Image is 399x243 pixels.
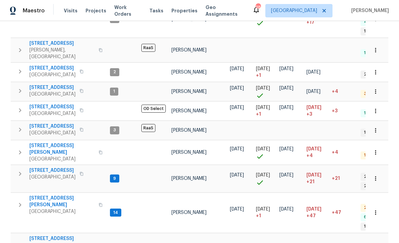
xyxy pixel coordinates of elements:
[171,7,197,14] span: Properties
[171,48,207,52] span: [PERSON_NAME]
[171,176,207,181] span: [PERSON_NAME]
[256,4,260,11] div: 38
[230,173,244,177] span: [DATE]
[361,174,377,179] span: 2 WIP
[256,72,261,79] span: + 1
[256,67,270,71] span: [DATE]
[279,147,293,151] span: [DATE]
[171,70,207,75] span: [PERSON_NAME]
[279,86,293,91] span: [DATE]
[29,142,95,156] span: [STREET_ADDRESS][PERSON_NAME]
[279,67,293,71] span: [DATE]
[171,128,207,133] span: [PERSON_NAME]
[361,224,389,229] span: 1 Accepted
[306,178,314,185] span: +21
[256,147,270,151] span: [DATE]
[329,140,358,164] td: 4 day(s) past target finish date
[256,86,270,91] span: [DATE]
[29,195,95,208] span: [STREET_ADDRESS][PERSON_NAME]
[361,130,376,135] span: 1 WIP
[29,72,76,78] span: [GEOGRAPHIC_DATA]
[86,7,106,14] span: Projects
[230,207,244,212] span: [DATE]
[29,104,76,110] span: [STREET_ADDRESS]
[29,40,95,47] span: [STREET_ADDRESS]
[171,210,207,215] span: [PERSON_NAME]
[279,173,293,177] span: [DATE]
[304,140,329,164] td: Scheduled to finish 4 day(s) late
[361,19,381,25] span: 4 Done
[111,89,118,94] span: 1
[253,193,277,233] td: Project started 1 days late
[29,84,76,91] span: [STREET_ADDRESS]
[306,19,314,26] span: +17
[349,7,389,14] span: [PERSON_NAME]
[361,28,389,34] span: 1 Accepted
[29,156,95,162] span: [GEOGRAPHIC_DATA]
[279,207,293,212] span: [DATE]
[29,167,76,174] span: [STREET_ADDRESS]
[306,213,316,219] span: +47
[141,105,166,113] span: OD Select
[361,91,377,97] span: 3 QC
[230,105,244,110] span: [DATE]
[332,176,340,181] span: +21
[256,173,270,177] span: [DATE]
[29,130,76,136] span: [GEOGRAPHIC_DATA]
[306,89,320,94] span: [DATE]
[171,89,207,94] span: [PERSON_NAME]
[256,105,270,110] span: [DATE]
[141,124,155,132] span: RaaS
[329,101,358,120] td: 3 day(s) past target finish date
[361,50,380,56] span: 1 Done
[329,82,358,101] td: 4 day(s) past target finish date
[306,152,313,159] span: +4
[306,105,321,110] span: [DATE]
[332,150,338,155] span: +4
[253,82,277,101] td: Project started on time
[253,140,277,164] td: Project started on time
[253,101,277,120] td: Project started 1 days late
[256,111,261,118] span: + 1
[306,173,321,177] span: [DATE]
[253,63,277,82] td: Project started 1 days late
[332,210,341,215] span: +47
[306,70,320,75] span: [DATE]
[361,205,377,211] span: 2 QC
[29,91,76,98] span: [GEOGRAPHIC_DATA]
[111,69,119,75] span: 2
[332,89,338,94] span: +4
[29,174,76,180] span: [GEOGRAPHIC_DATA]
[253,165,277,192] td: Project started on time
[304,193,329,233] td: Scheduled to finish 47 day(s) late
[141,44,155,52] span: RaaS
[29,47,95,60] span: [PERSON_NAME], [GEOGRAPHIC_DATA]
[361,110,380,116] span: 1 Done
[230,86,244,91] span: [DATE]
[29,123,76,130] span: [STREET_ADDRESS]
[304,165,329,192] td: Scheduled to finish 21 day(s) late
[361,152,376,158] span: 1 QC
[361,183,390,189] span: 2 Accepted
[306,147,321,151] span: [DATE]
[111,176,119,181] span: 9
[306,111,312,118] span: +3
[361,214,381,220] span: 6 Done
[329,165,358,192] td: 21 day(s) past target finish date
[329,193,358,233] td: 47 day(s) past target finish date
[256,213,261,219] span: + 1
[230,147,244,151] span: [DATE]
[111,127,119,133] span: 3
[271,7,317,14] span: [GEOGRAPHIC_DATA]
[149,8,163,13] span: Tasks
[256,207,270,212] span: [DATE]
[29,235,95,242] span: [STREET_ADDRESS]
[171,109,207,113] span: [PERSON_NAME]
[332,109,338,113] span: +3
[29,208,95,215] span: [GEOGRAPHIC_DATA]
[23,7,45,14] span: Maestro
[111,210,121,216] span: 14
[29,65,76,72] span: [STREET_ADDRESS]
[304,101,329,120] td: Scheduled to finish 3 day(s) late
[114,4,141,17] span: Work Orders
